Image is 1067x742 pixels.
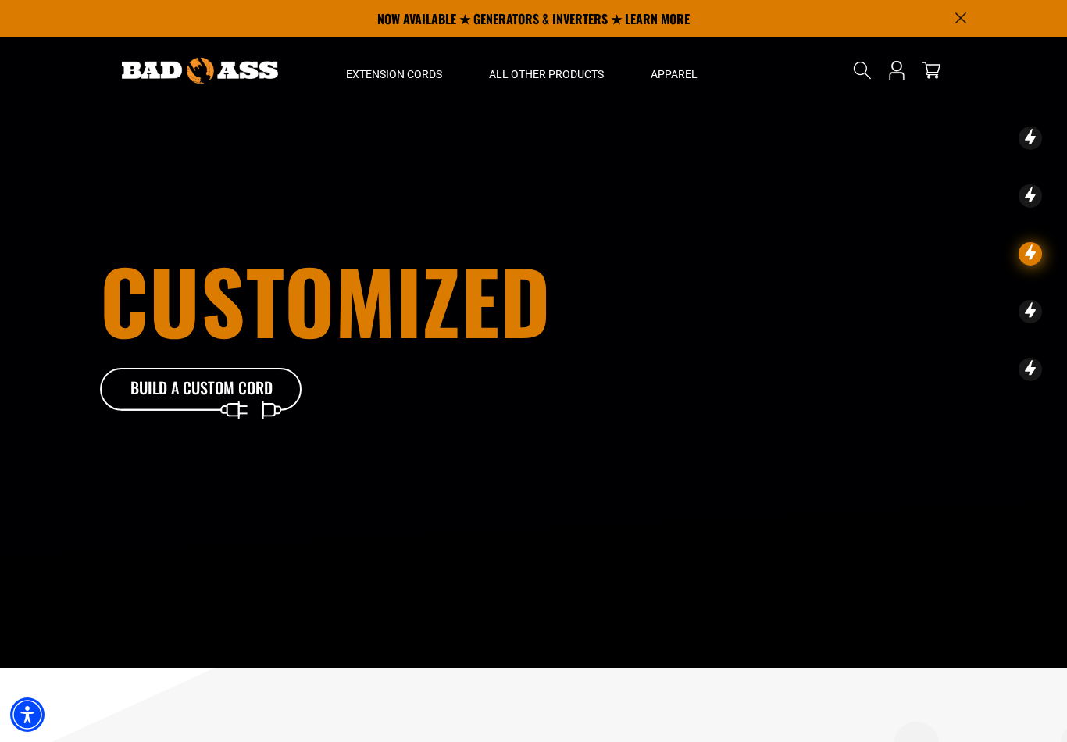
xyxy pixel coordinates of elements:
[323,37,466,103] summary: Extension Cords
[122,58,278,84] img: Bad Ass Extension Cords
[651,67,698,81] span: Apparel
[850,58,875,83] summary: Search
[346,67,442,81] span: Extension Cords
[466,37,627,103] summary: All Other Products
[10,697,45,732] div: Accessibility Menu
[919,61,944,80] a: cart
[100,257,620,343] h1: customized
[627,37,721,103] summary: Apparel
[100,368,303,412] a: Build A Custom Cord
[489,67,604,81] span: All Other Products
[884,37,909,103] a: Open this option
